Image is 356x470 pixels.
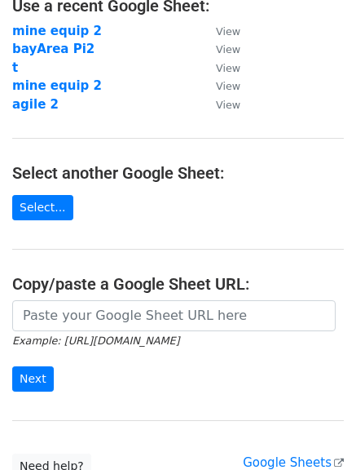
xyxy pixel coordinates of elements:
[200,60,240,75] a: View
[12,195,73,220] a: Select...
[216,25,240,38] small: View
[216,43,240,55] small: View
[200,97,240,112] a: View
[12,300,336,331] input: Paste your Google Sheet URL here
[12,163,344,183] h4: Select another Google Sheet:
[216,62,240,74] small: View
[275,392,356,470] iframe: Chat Widget
[200,42,240,56] a: View
[12,78,102,93] a: mine equip 2
[12,60,18,75] a: t
[12,274,344,294] h4: Copy/paste a Google Sheet URL:
[12,97,59,112] a: agile 2
[243,455,344,470] a: Google Sheets
[216,99,240,111] small: View
[200,24,240,38] a: View
[12,335,179,347] small: Example: [URL][DOMAIN_NAME]
[200,78,240,93] a: View
[12,366,54,392] input: Next
[216,80,240,92] small: View
[12,24,102,38] a: mine equip 2
[12,42,94,56] a: bayArea Pi2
